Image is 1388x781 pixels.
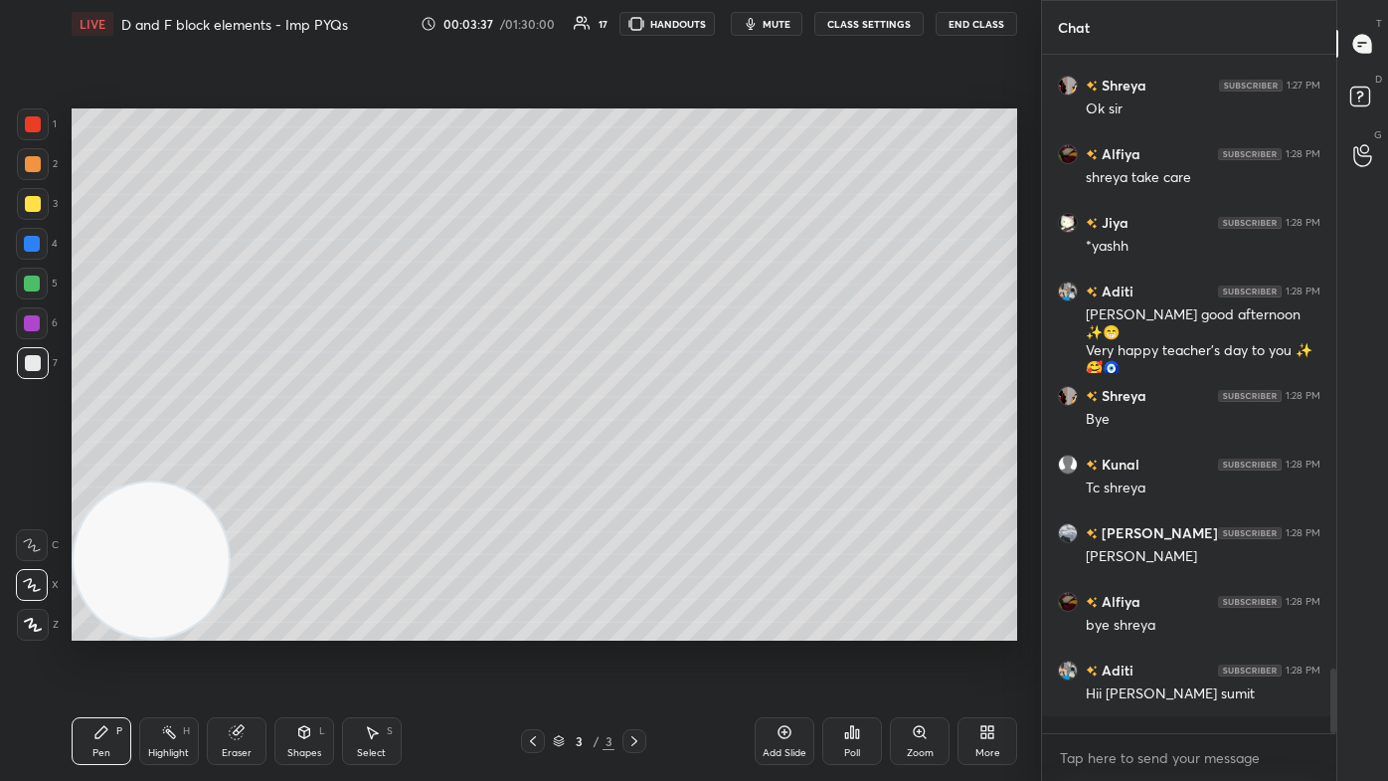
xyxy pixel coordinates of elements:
[17,108,57,140] div: 1
[1376,16,1382,31] p: T
[1086,168,1320,188] div: shreya take care
[1098,281,1133,301] h6: Aditi
[1086,218,1098,229] img: no-rating-badge.077c3623.svg
[1374,127,1382,142] p: G
[1098,75,1146,96] h6: Shreya
[599,19,607,29] div: 17
[1218,459,1282,471] img: 4P8fHbbgJtejmAAAAAElFTkSuQmCC
[357,748,386,758] div: Select
[1098,660,1133,681] h6: Aditi
[1058,592,1078,612] img: 486297c8fe2946e6b54c90a66ebe7b15.jpg
[1286,596,1320,608] div: 1:28 PM
[1218,286,1282,297] img: 4P8fHbbgJtejmAAAAAElFTkSuQmCC
[1058,144,1078,164] img: 486297c8fe2946e6b54c90a66ebe7b15.jpg
[1098,522,1218,543] h6: [PERSON_NAME]
[1218,596,1282,608] img: 4P8fHbbgJtejmAAAAAElFTkSuQmCC
[1375,72,1382,87] p: D
[1086,616,1320,636] div: bye shreya
[763,748,806,758] div: Add Slide
[116,726,122,736] div: P
[1218,390,1282,402] img: 4P8fHbbgJtejmAAAAAElFTkSuQmCC
[731,12,802,36] button: mute
[16,529,59,561] div: C
[1286,390,1320,402] div: 1:28 PM
[1086,666,1098,677] img: no-rating-badge.077c3623.svg
[1086,528,1098,539] img: no-rating-badge.077c3623.svg
[619,12,715,36] button: HANDOUTS
[1086,460,1098,471] img: no-rating-badge.077c3623.svg
[1098,454,1139,475] h6: Kunal
[72,12,113,36] div: LIVE
[1086,305,1320,379] div: [PERSON_NAME] good afternoon ✨😁 Very happy teacher's day to you ✨🥰🧿
[1218,148,1282,160] img: 4P8fHbbgJtejmAAAAAElFTkSuQmCC
[1058,523,1078,543] img: 1c64f216317e4d1690a89170eb0fffa3.jpg
[17,347,58,379] div: 7
[1086,81,1098,92] img: no-rating-badge.077c3623.svg
[1098,212,1128,233] h6: Jiya
[1098,591,1140,612] h6: Alfiya
[222,748,252,758] div: Eraser
[1286,286,1320,297] div: 1:28 PM
[1286,148,1320,160] div: 1:28 PM
[121,15,348,34] h4: D and F block elements - Imp PYQs
[1086,684,1320,704] div: Hii [PERSON_NAME] sumit
[183,726,190,736] div: H
[1058,661,1078,681] img: 82604743a4934b05ac4fae051c220ba2.jpg
[1086,597,1098,608] img: no-rating-badge.077c3623.svg
[936,12,1017,36] button: End Class
[148,748,189,758] div: Highlight
[1098,143,1140,164] h6: Alfiya
[1218,665,1282,677] img: 4P8fHbbgJtejmAAAAAElFTkSuQmCC
[593,735,599,747] div: /
[1086,410,1320,430] div: Bye
[92,748,110,758] div: Pen
[16,228,58,260] div: 4
[844,748,860,758] div: Poll
[1286,459,1320,471] div: 1:28 PM
[1042,1,1106,54] p: Chat
[1058,213,1078,233] img: 4c2a8d63037c40f99028888e20b6ebc4.jpg
[1058,386,1078,406] img: f2d8ee7052a249099840ed604a63c6d1.jpg
[1058,455,1078,475] img: default.png
[603,732,614,750] div: 3
[17,609,59,641] div: Z
[16,268,58,299] div: 5
[907,748,934,758] div: Zoom
[387,726,393,736] div: S
[1286,665,1320,677] div: 1:28 PM
[17,148,58,180] div: 2
[287,748,321,758] div: Shapes
[763,17,790,31] span: mute
[1218,217,1282,229] img: 4P8fHbbgJtejmAAAAAElFTkSuQmCC
[569,735,589,747] div: 3
[1086,149,1098,160] img: no-rating-badge.077c3623.svg
[1058,282,1078,301] img: 82604743a4934b05ac4fae051c220ba2.jpg
[1219,80,1283,92] img: 4P8fHbbgJtejmAAAAAElFTkSuQmCC
[17,188,58,220] div: 3
[1058,76,1078,96] img: f2d8ee7052a249099840ed604a63c6d1.jpg
[1086,479,1320,498] div: Tc shreya
[975,748,1000,758] div: More
[1086,237,1320,257] div: *yashh
[1286,527,1320,539] div: 1:28 PM
[1098,385,1146,406] h6: Shreya
[1086,287,1098,297] img: no-rating-badge.077c3623.svg
[1086,391,1098,402] img: no-rating-badge.077c3623.svg
[1042,55,1336,734] div: grid
[1218,527,1282,539] img: 4P8fHbbgJtejmAAAAAElFTkSuQmCC
[1286,217,1320,229] div: 1:28 PM
[1086,99,1320,119] div: Ok sir
[16,307,58,339] div: 6
[319,726,325,736] div: L
[16,569,59,601] div: X
[814,12,924,36] button: CLASS SETTINGS
[1287,80,1320,92] div: 1:27 PM
[1086,547,1320,567] div: [PERSON_NAME]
